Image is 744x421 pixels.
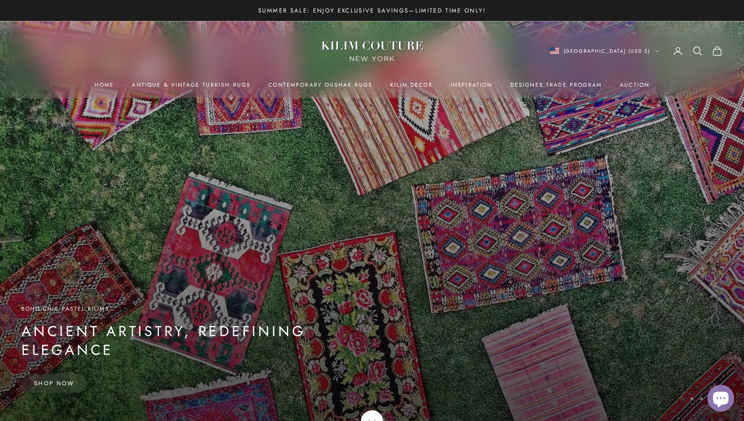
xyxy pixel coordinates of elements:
[550,47,559,54] img: United States
[95,80,114,89] a: Home
[21,374,87,393] a: Shop Now
[21,80,723,89] nav: Primary navigation
[258,6,486,15] p: Summer Sale: Enjoy Exclusive Savings—Limited Time Only!
[21,322,370,359] p: Ancient Artistry, Redefining Elegance
[451,80,493,89] a: Inspiration
[510,80,602,89] a: Designer Trade Program
[132,80,251,89] a: Antique & Vintage Turkish Rugs
[390,80,433,89] summary: Kilim Decor
[564,47,651,55] span: [GEOGRAPHIC_DATA] (USD $)
[705,385,737,414] inbox-online-store-chat: Shopify online store chat
[550,46,723,56] nav: Secondary navigation
[21,304,370,313] p: Boho-Chic Pastel Kilims
[550,47,660,55] button: Change country or currency
[268,80,372,89] a: Contemporary Oushak Rugs
[620,80,649,89] a: Auction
